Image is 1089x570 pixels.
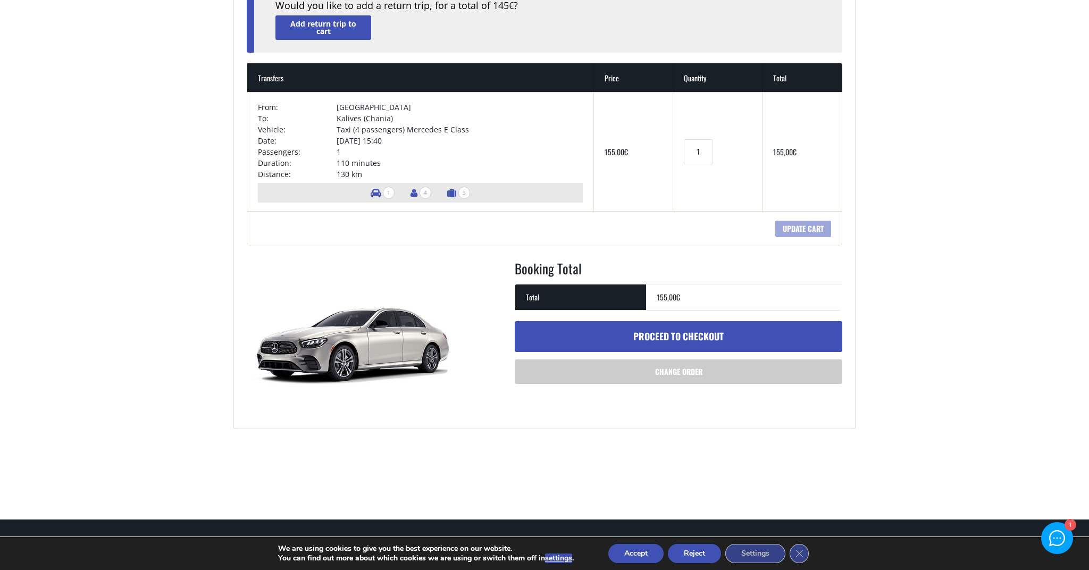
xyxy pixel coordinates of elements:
[337,157,582,169] td: 110 minutes
[515,259,842,284] h2: Booking Total
[258,157,337,169] td: Duration:
[365,183,400,203] li: Number of vehicles
[657,291,680,303] bdi: 155,00
[258,135,337,146] td: Date:
[545,554,572,563] button: settings
[763,63,842,92] th: Total
[247,259,459,418] img: Taxi (4 passengers) Mercedes E Class
[420,187,431,199] span: 4
[383,187,395,199] span: 1
[337,169,582,180] td: 130 km
[790,544,809,563] button: Close GDPR Cookie Banner
[676,291,680,303] span: €
[458,187,470,199] span: 3
[258,124,337,135] td: Vehicle:
[278,554,574,563] p: You can find out more about which cookies we are using or switch them off in .
[337,102,582,113] td: [GEOGRAPHIC_DATA]
[337,124,582,135] td: Taxi (4 passengers) Mercedes E Class
[337,135,582,146] td: [DATE] 15:40
[405,183,437,203] li: Number of passengers
[337,113,582,124] td: Kalives (Chania)
[673,63,763,92] th: Quantity
[278,544,574,554] p: We are using cookies to give you the best experience on our website.
[624,146,628,157] span: €
[775,221,831,237] input: Update cart
[1065,519,1076,531] div: 1
[773,146,797,157] bdi: 155,00
[515,284,646,310] th: Total
[275,15,371,39] a: Add return trip to cart
[247,63,594,92] th: Transfers
[608,544,664,563] button: Accept
[605,146,628,157] bdi: 155,00
[258,169,337,180] td: Distance:
[793,146,797,157] span: €
[258,146,337,157] td: Passengers:
[442,183,475,203] li: Number of luggage items
[668,544,721,563] button: Reject
[515,359,842,384] a: Change order
[337,146,582,157] td: 1
[684,139,713,164] input: Transfers quantity
[258,113,337,124] td: To:
[725,544,785,563] button: Settings
[594,63,674,92] th: Price
[258,102,337,113] td: From:
[515,321,842,352] a: Proceed to checkout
